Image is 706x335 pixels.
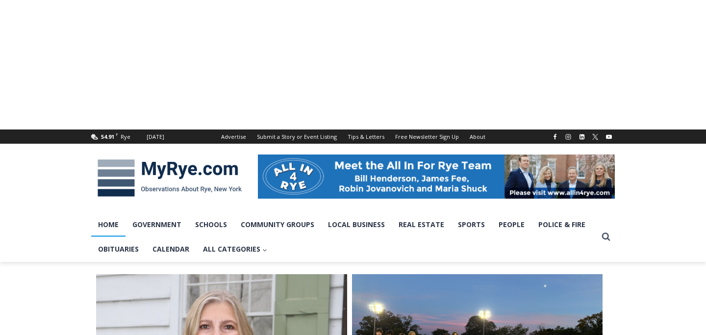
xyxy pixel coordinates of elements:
a: Sports [451,212,492,237]
a: Facebook [549,131,561,143]
a: Government [126,212,188,237]
a: Schools [188,212,234,237]
a: Free Newsletter Sign Up [390,129,464,144]
div: [DATE] [147,132,164,141]
img: MyRye.com [91,153,248,204]
a: Advertise [216,129,252,144]
a: Local Business [321,212,392,237]
a: Tips & Letters [342,129,390,144]
button: View Search Form [597,228,615,246]
span: 54.91 [101,133,114,140]
span: F [116,131,118,137]
nav: Secondary Navigation [216,129,491,144]
a: Real Estate [392,212,451,237]
a: Instagram [562,131,574,143]
a: About [464,129,491,144]
a: X [589,131,601,143]
span: All Categories [203,244,267,255]
a: All Categories [196,237,274,261]
div: Rye [121,132,130,141]
a: Linkedin [576,131,588,143]
img: All in for Rye [258,155,615,199]
a: Police & Fire [531,212,592,237]
a: Calendar [146,237,196,261]
a: YouTube [603,131,615,143]
a: Submit a Story or Event Listing [252,129,342,144]
a: Obituaries [91,237,146,261]
nav: Primary Navigation [91,212,597,262]
a: Home [91,212,126,237]
a: Community Groups [234,212,321,237]
a: People [492,212,531,237]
